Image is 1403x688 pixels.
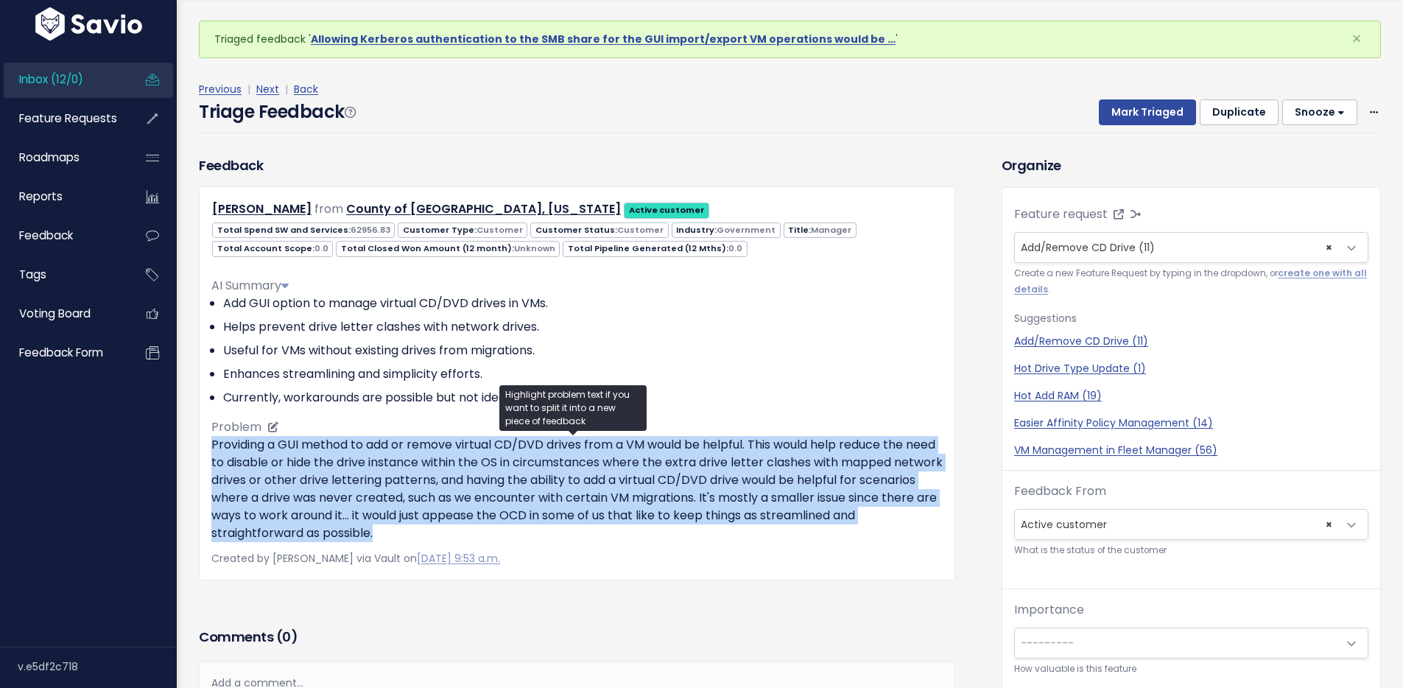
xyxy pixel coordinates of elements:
span: Active customer [1014,509,1368,540]
span: Reports [19,189,63,204]
a: Next [256,82,279,96]
h3: Organize [1002,155,1381,175]
span: Manager [811,224,851,236]
span: Government [717,224,776,236]
span: Created by [PERSON_NAME] via Vault on [211,551,500,566]
button: Mark Triaged [1099,99,1196,126]
h3: Comments ( ) [199,627,955,647]
a: Previous [199,82,242,96]
span: × [1351,27,1362,51]
li: Helps prevent drive letter clashes with network drives. [223,318,943,336]
img: logo-white.9d6f32f41409.svg [32,7,146,41]
span: 0.0 [728,242,742,254]
span: Customer Status: [530,222,668,238]
a: Feedback form [4,336,122,370]
small: What is the status of the customer [1014,543,1368,558]
span: Feedback [19,228,73,243]
a: Allowing Kerberos authentication to the SMB share for the GUI import/export VM operations would be … [311,32,896,46]
span: Unknown [514,242,555,254]
span: Customer [477,224,523,236]
li: Useful for VMs without existing drives from migrations. [223,342,943,359]
li: Add GUI option to manage virtual CD/DVD drives in VMs. [223,295,943,312]
span: | [245,82,253,96]
span: Title: [784,222,857,238]
span: Tags [19,267,46,282]
button: Snooze [1282,99,1357,126]
h4: Triage Feedback [199,99,355,125]
span: Industry: [672,222,781,238]
label: Importance [1014,601,1084,619]
span: × [1326,233,1332,262]
div: v.e5df2c718 [18,647,177,686]
span: 0 [282,628,291,646]
span: Total Closed Won Amount (12 month): [336,241,560,256]
span: Total Pipeline Generated (12 Mths): [563,241,747,256]
span: Problem [211,418,261,435]
a: Feedback [4,219,122,253]
a: Add/Remove CD Drive (11) [1014,334,1368,349]
span: --------- [1021,636,1074,650]
small: How valuable is this feature [1014,661,1368,677]
span: Active customer [1015,510,1338,539]
a: Feature Requests [4,102,122,136]
span: Total Spend SW and Services: [212,222,395,238]
button: Duplicate [1200,99,1279,126]
h3: Feedback [199,155,263,175]
a: Roadmaps [4,141,122,175]
span: | [282,82,291,96]
span: Roadmaps [19,150,80,165]
li: Currently, workarounds are possible but not ideal. [223,389,943,407]
span: Feedback form [19,345,103,360]
a: [DATE] 9:53 a.m. [417,551,500,566]
span: Add/Remove CD Drive (11) [1021,240,1155,255]
a: Reports [4,180,122,214]
a: VM Management in Fleet Manager (56) [1014,443,1368,458]
label: Feedback From [1014,482,1106,500]
a: create one with all details [1014,267,1367,295]
small: Create a new Feature Request by typing in the dropdown, or . [1014,266,1368,298]
label: Feature request [1014,206,1108,223]
a: Voting Board [4,297,122,331]
span: AI Summary [211,277,289,294]
span: Total Account Scope: [212,241,333,256]
a: Tags [4,258,122,292]
span: Inbox (12/0) [19,71,83,87]
a: Easier Affinity Policy Management (14) [1014,415,1368,431]
a: Hot Add RAM (19) [1014,388,1368,404]
span: × [1326,510,1332,539]
span: from [314,200,343,217]
a: Hot Drive Type Update (1) [1014,361,1368,376]
span: 62956.83 [351,224,390,236]
button: Close [1337,21,1376,57]
span: 0.0 [314,242,328,254]
a: Back [294,82,318,96]
p: Suggestions [1014,309,1368,328]
div: Triaged feedback ' ' [199,21,1381,58]
strong: Active customer [629,204,705,216]
a: County of [GEOGRAPHIC_DATA], [US_STATE] [346,200,621,217]
span: Customer Type: [398,222,527,238]
a: [PERSON_NAME] [212,200,312,217]
span: Voting Board [19,306,91,321]
div: Highlight problem text if you want to split it into a new piece of feedback [499,385,647,431]
span: Customer [617,224,664,236]
span: Feature Requests [19,110,117,126]
li: Enhances streamlining and simplicity efforts. [223,365,943,383]
a: Inbox (12/0) [4,63,122,96]
p: Providing a GUI method to add or remove virtual CD/DVD drives from a VM would be helpful. This wo... [211,436,943,542]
